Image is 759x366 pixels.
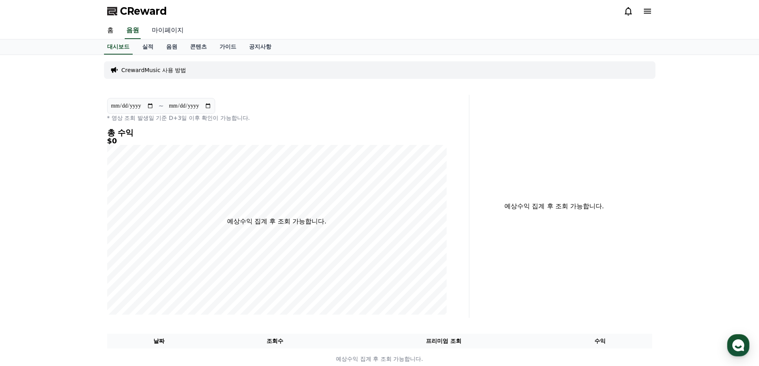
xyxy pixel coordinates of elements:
[122,66,186,74] a: CrewardMusic 사용 방법
[107,5,167,18] a: CReward
[145,22,190,39] a: 마이페이지
[227,217,326,226] p: 예상수익 집계 후 조회 가능합니다.
[184,39,213,55] a: 콘텐츠
[213,39,243,55] a: 가이드
[107,128,447,137] h4: 총 수익
[339,334,548,348] th: 프리미엄 조회
[107,114,447,122] p: * 영상 조회 발생일 기준 D+3일 이후 확인이 가능합니다.
[107,137,447,145] h5: $0
[101,22,120,39] a: 홈
[120,5,167,18] span: CReward
[160,39,184,55] a: 음원
[108,355,652,363] p: 예상수익 집계 후 조회 가능합니다.
[25,264,30,271] span: 홈
[476,202,633,211] p: 예상수익 집계 후 조회 가능합니다.
[243,39,278,55] a: 공지사항
[103,252,153,272] a: 설정
[73,265,82,271] span: 대화
[2,252,53,272] a: 홈
[53,252,103,272] a: 대화
[125,22,141,39] a: 음원
[548,334,652,348] th: 수익
[211,334,339,348] th: 조회수
[159,101,164,111] p: ~
[104,39,133,55] a: 대시보드
[107,334,211,348] th: 날짜
[123,264,133,271] span: 설정
[136,39,160,55] a: 실적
